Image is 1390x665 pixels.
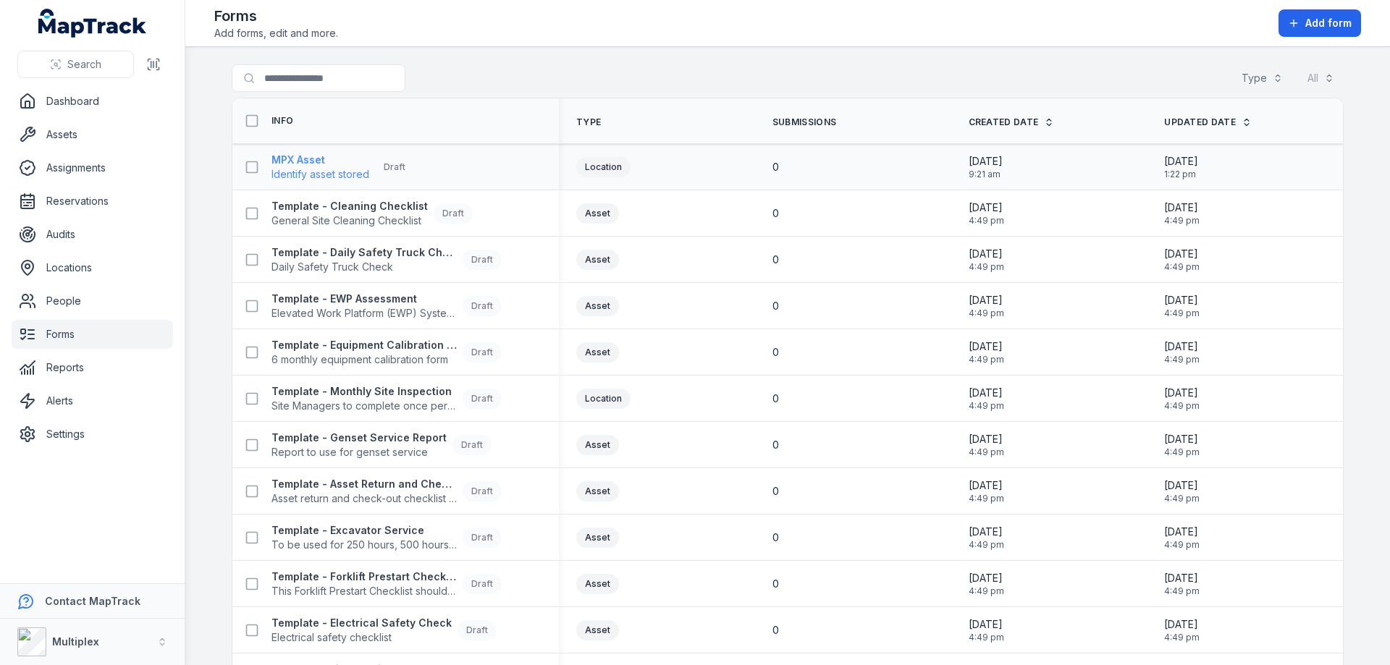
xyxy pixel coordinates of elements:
time: 6/18/2025, 4:49:48 PM [969,293,1004,319]
button: All [1298,64,1344,92]
span: 0 [772,299,779,313]
a: Template - Genset Service ReportReport to use for genset serviceDraft [271,431,492,459]
span: [DATE] [969,154,1003,169]
span: [DATE] [1164,154,1198,169]
a: Template - Equipment Calibration Form6 monthly equipment calibration formDraft [271,338,502,367]
span: [DATE] [1164,432,1200,446]
div: Draft [463,574,502,594]
time: 9/1/2025, 1:22:28 PM [1164,154,1198,180]
time: 6/18/2025, 4:49:48 PM [969,339,1004,365]
span: 4:49 pm [1164,446,1200,458]
span: [DATE] [1164,386,1200,400]
h2: Forms [214,6,338,26]
button: Search [17,51,134,78]
div: Location [576,389,631,409]
span: 4:49 pm [969,400,1004,412]
span: [DATE] [969,386,1004,400]
span: [DATE] [1164,525,1200,539]
strong: Template - Asset Return and Check-out Checklist [271,477,457,491]
span: [DATE] [1164,339,1200,354]
a: Template - Electrical Safety CheckElectrical safety checklistDraft [271,616,497,645]
strong: MPX Asset [271,153,369,167]
span: [DATE] [969,247,1004,261]
a: Reservations [12,187,173,216]
div: Draft [463,528,502,548]
strong: Template - Monthly Site Inspection [271,384,457,399]
span: Electrical safety checklist [271,630,452,645]
span: 0 [772,253,779,267]
div: Asset [576,250,619,270]
time: 6/18/2025, 4:49:48 PM [1164,571,1200,597]
time: 6/18/2025, 4:49:48 PM [1164,293,1200,319]
span: 0 [772,438,779,452]
span: 4:49 pm [1164,400,1200,412]
span: Search [67,57,101,72]
span: 4:49 pm [1164,261,1200,273]
time: 6/18/2025, 4:49:48 PM [1164,617,1200,643]
span: General Site Cleaning Checklist [271,213,428,228]
span: [DATE] [1164,478,1200,493]
span: Asset return and check-out checklist - for key assets. [271,491,457,506]
span: 4:49 pm [1164,493,1200,504]
a: Reports [12,353,173,382]
strong: Template - Genset Service Report [271,431,447,445]
span: 4:49 pm [969,354,1004,365]
div: Asset [576,528,619,548]
div: Asset [576,342,619,363]
span: [DATE] [1164,200,1200,215]
time: 6/18/2025, 4:49:48 PM [969,571,1004,597]
span: To be used for 250 hours, 500 hours and 750 hours service only. (1,000 hours to be completed by d... [271,538,457,552]
div: Asset [576,203,619,224]
span: 6 monthly equipment calibration form [271,352,457,367]
span: 4:49 pm [969,308,1004,319]
div: Location [576,157,631,177]
span: [DATE] [969,432,1004,446]
span: 1:22 pm [1164,169,1198,180]
span: 0 [772,391,779,406]
span: 0 [772,345,779,360]
span: [DATE] [1164,571,1200,585]
div: Draft [452,435,492,455]
a: Dashboard [12,87,173,116]
span: 4:49 pm [1164,215,1200,226]
strong: Template - EWP Assessment [271,292,457,306]
span: 4:49 pm [969,539,1004,551]
div: Draft [375,157,414,177]
a: Alerts [12,386,173,415]
time: 6/18/2025, 4:49:48 PM [969,200,1004,226]
a: Assets [12,120,173,149]
span: 0 [772,206,779,221]
a: Template - Daily Safety Truck CheckDaily Safety Truck CheckDraft [271,245,502,274]
a: Assignments [12,153,173,182]
strong: Template - Equipment Calibration Form [271,338,457,352]
span: 4:49 pm [1164,539,1200,551]
span: 4:49 pm [969,446,1004,458]
time: 6/18/2025, 4:49:48 PM [1164,200,1200,226]
span: [DATE] [1164,247,1200,261]
div: Asset [576,620,619,640]
span: 4:49 pm [969,632,1004,643]
span: 4:49 pm [1164,354,1200,365]
time: 9/1/2025, 9:21:56 AM [969,154,1003,180]
time: 6/18/2025, 4:49:48 PM [1164,525,1200,551]
span: 4:49 pm [1164,308,1200,319]
strong: Template - Excavator Service [271,523,457,538]
button: Add form [1279,9,1361,37]
time: 6/18/2025, 4:49:48 PM [1164,478,1200,504]
span: Report to use for genset service [271,445,447,459]
span: 9:21 am [969,169,1003,180]
div: Draft [463,389,502,409]
div: Draft [458,620,497,640]
a: Settings [12,420,173,449]
strong: Template - Daily Safety Truck Check [271,245,457,260]
span: Info [271,115,293,127]
button: Type [1232,64,1292,92]
div: Draft [463,296,502,316]
time: 6/18/2025, 4:49:48 PM [969,525,1004,551]
span: [DATE] [1164,293,1200,308]
span: 0 [772,577,779,591]
span: [DATE] [969,293,1004,308]
a: Template - Cleaning ChecklistGeneral Site Cleaning ChecklistDraft [271,199,473,228]
strong: Contact MapTrack [45,595,140,607]
a: Template - EWP AssessmentElevated Work Platform (EWP) System AssessmentDraft [271,292,502,321]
